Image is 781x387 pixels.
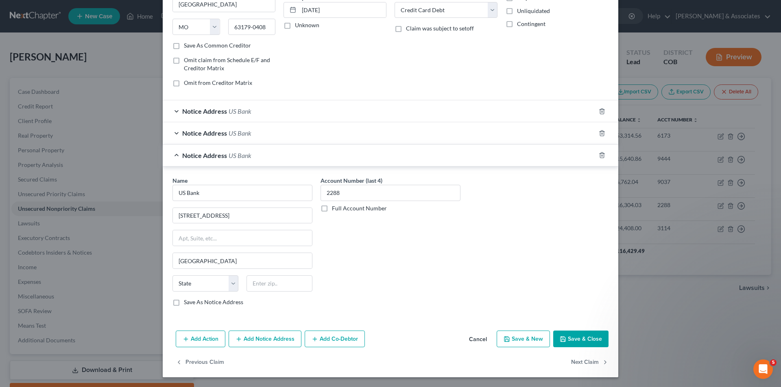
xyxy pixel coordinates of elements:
input: Enter address... [173,208,312,223]
input: Enter city... [173,253,312,268]
label: Save As Notice Address [184,298,243,306]
label: Full Account Number [332,204,387,212]
iframe: Intercom live chat [753,359,773,379]
span: Name [172,177,188,184]
button: Add Co-Debtor [305,331,365,348]
button: Previous Claim [176,354,224,371]
button: Save & New [497,331,550,348]
span: Notice Address [182,151,227,159]
input: MM/DD/YYYY [299,2,386,18]
span: US Bank [229,107,251,115]
button: Add Action [176,331,225,348]
input: Search by name... [172,185,312,201]
input: Enter zip... [228,19,276,35]
span: US Bank [229,151,251,159]
span: US Bank [229,129,251,137]
span: Omit claim from Schedule E/F and Creditor Matrix [184,56,270,71]
button: Save & Close [553,331,609,348]
span: Unliquidated [517,7,550,14]
span: Omit from Creditor Matrix [184,79,252,86]
label: Save As Common Creditor [184,41,251,50]
span: Claim was subject to setoff [406,25,474,32]
button: Next Claim [571,354,609,371]
span: Notice Address [182,107,227,115]
button: Cancel [462,331,493,348]
label: Unknown [295,21,319,29]
span: 5 [770,359,777,366]
input: Enter zip.. [247,275,312,292]
span: Notice Address [182,129,227,137]
button: Add Notice Address [229,331,301,348]
input: XXXX [321,185,460,201]
label: Account Number (last 4) [321,176,382,185]
span: Contingent [517,20,545,27]
input: Apt, Suite, etc... [173,230,312,246]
